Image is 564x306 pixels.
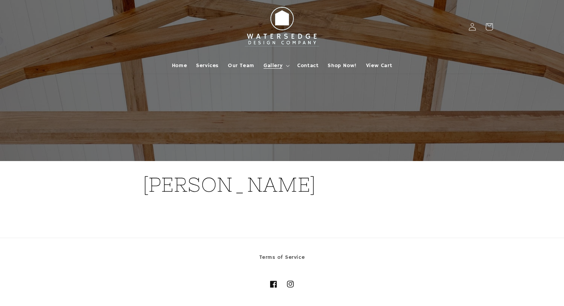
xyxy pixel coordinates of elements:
span: Home [172,62,187,69]
a: View Cart [361,58,397,74]
span: View Cart [366,62,392,69]
a: Our Team [223,58,259,74]
a: Contact [293,58,323,74]
img: Watersedge Design Co [240,3,324,51]
span: Our Team [228,62,254,69]
span: Contact [297,62,318,69]
span: Gallery [264,62,282,69]
h1: [PERSON_NAME] [143,172,421,198]
span: Shop Now! [328,62,356,69]
summary: Gallery [259,58,293,74]
a: Home [167,58,191,74]
a: Services [191,58,223,74]
a: Shop Now! [323,58,361,74]
a: Terms of Service [259,253,305,264]
span: Services [196,62,219,69]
